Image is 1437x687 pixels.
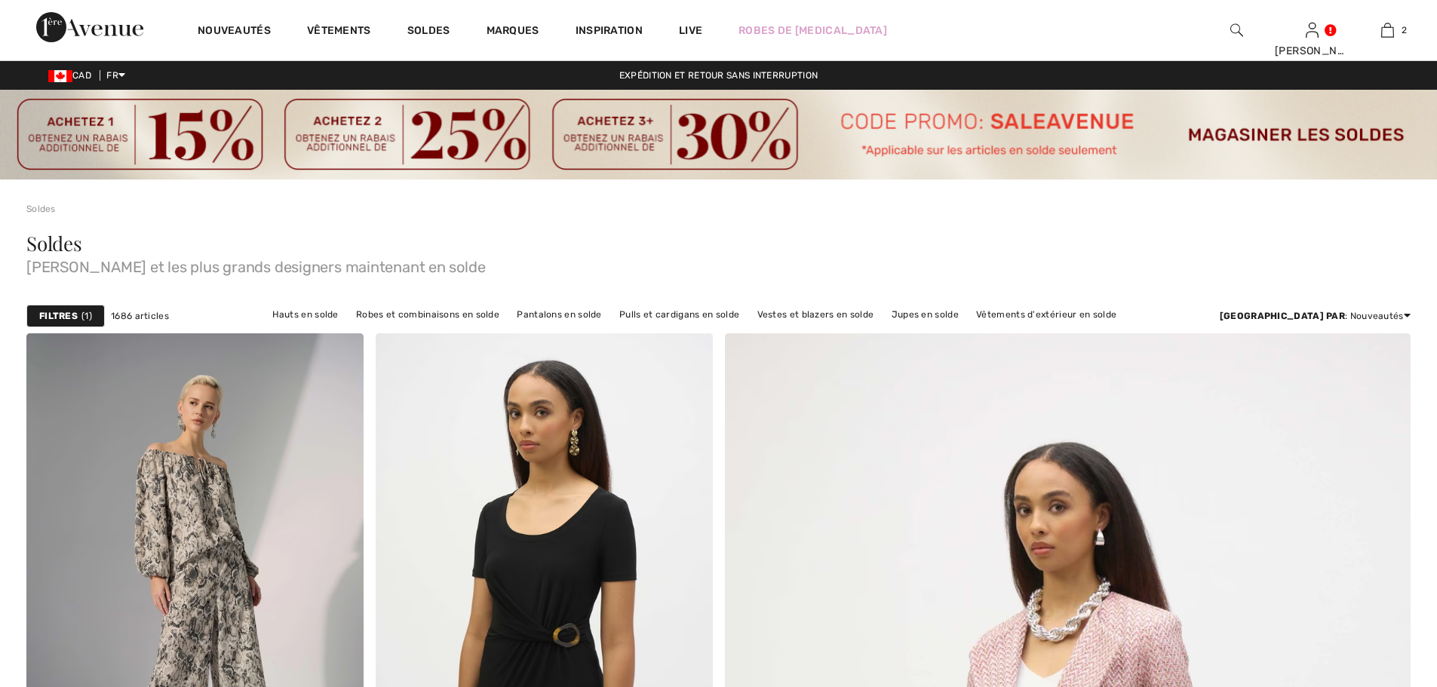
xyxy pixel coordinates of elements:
[407,24,450,40] a: Soldes
[1381,21,1394,39] img: Mon panier
[750,305,882,324] a: Vestes et blazers en solde
[198,24,271,40] a: Nouveautés
[349,305,507,324] a: Robes et combinaisons en solde
[1341,574,1422,612] iframe: Ouvre un widget dans lequel vous pouvez chatter avec l’un de nos agents
[26,204,56,214] a: Soldes
[576,24,643,40] span: Inspiration
[48,70,97,81] span: CAD
[1230,21,1243,39] img: recherche
[612,305,747,324] a: Pulls et cardigans en solde
[487,24,539,40] a: Marques
[884,305,966,324] a: Jupes en solde
[48,70,72,82] img: Canadian Dollar
[36,12,143,42] img: 1ère Avenue
[106,70,125,81] span: FR
[81,309,92,323] span: 1
[265,305,346,324] a: Hauts en solde
[1275,43,1349,59] div: [PERSON_NAME]
[39,309,78,323] strong: Filtres
[1350,21,1424,39] a: 2
[307,24,371,40] a: Vêtements
[1220,309,1411,323] div: : Nouveautés
[1306,21,1319,39] img: Mes infos
[111,309,169,323] span: 1686 articles
[1402,23,1407,37] span: 2
[679,23,702,38] a: Live
[1306,23,1319,37] a: Se connecter
[1220,311,1345,321] strong: [GEOGRAPHIC_DATA] par
[26,230,82,256] span: Soldes
[969,305,1124,324] a: Vêtements d'extérieur en solde
[509,305,609,324] a: Pantalons en solde
[738,23,887,38] a: Robes de [MEDICAL_DATA]
[26,253,1411,274] span: [PERSON_NAME] et les plus grands designers maintenant en solde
